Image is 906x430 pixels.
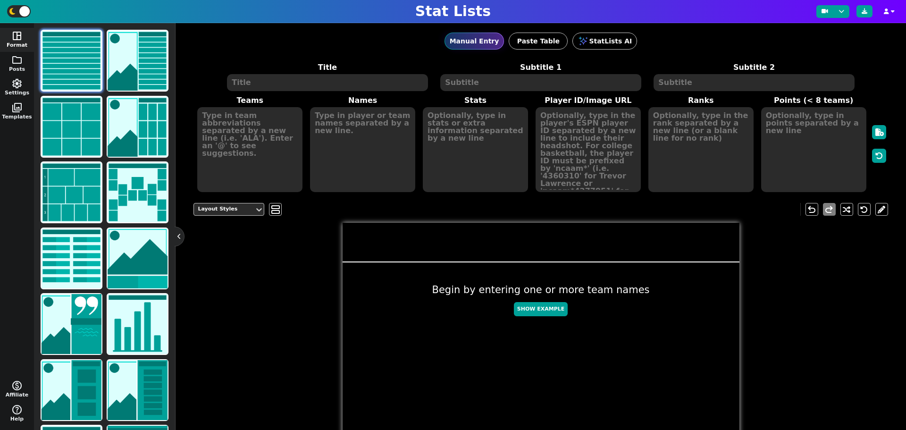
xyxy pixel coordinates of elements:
label: Names [306,95,419,106]
label: Ranks [645,95,757,106]
img: list with image [108,31,168,91]
button: redo [823,203,836,216]
span: redo [823,204,835,215]
img: grid [42,97,101,157]
label: Player ID/Image URL [532,95,645,106]
button: Show Example [514,302,568,317]
button: StatLists AI [572,33,637,50]
span: photo_library [11,102,23,113]
img: chart [108,294,168,354]
span: monetization_on [11,380,23,391]
label: Subtitle 1 [434,62,647,73]
span: undo [806,204,817,215]
img: bracket [108,162,168,222]
div: Layout Styles [198,205,251,213]
label: Teams [193,95,306,106]
img: highlight [42,360,101,420]
img: grid with image [108,97,168,157]
img: tier [42,162,101,222]
img: scores [42,228,101,288]
label: Stats [419,95,532,106]
span: help [11,404,23,415]
button: Manual Entry [445,33,504,50]
img: matchup [108,228,168,288]
span: space_dashboard [11,30,23,42]
button: undo [805,203,818,216]
button: Paste Table [509,33,568,50]
span: settings [11,78,23,89]
span: folder [11,54,23,66]
img: lineup [108,360,168,420]
div: Begin by entering one or more team names [343,282,739,321]
label: Points (< 8 teams) [757,95,870,106]
label: Subtitle 2 [647,62,861,73]
img: list [42,31,101,91]
img: news/quote [42,294,101,354]
h1: Stat Lists [415,3,491,20]
label: Title [221,62,434,73]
